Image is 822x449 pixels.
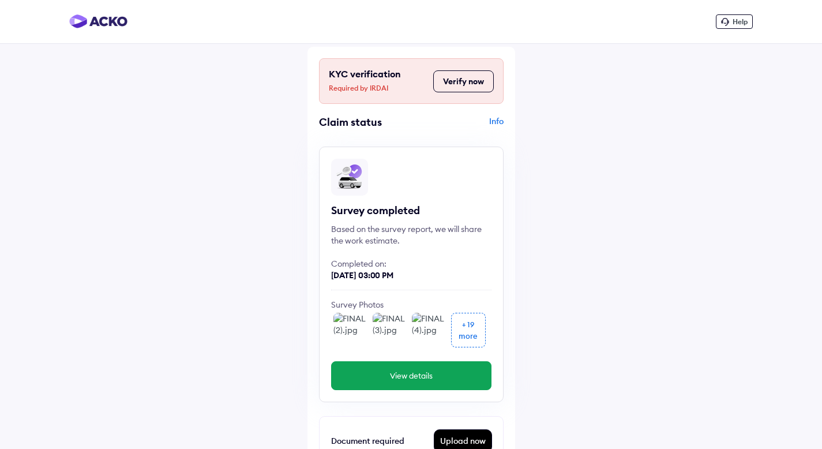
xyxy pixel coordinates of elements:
div: + 19 [462,319,474,330]
div: Info [414,115,504,137]
div: Completed on: [331,258,491,270]
span: Required by IRDAI [329,83,427,94]
img: horizontal-gradient.png [69,14,127,28]
div: Document required [331,434,434,448]
button: View details [331,361,491,390]
div: Survey Photos [331,299,491,310]
div: Claim status [319,115,408,129]
div: [DATE] 03:00 PM [331,270,491,281]
img: FINAL (3).jpg [373,313,407,347]
button: Verify now [433,70,494,92]
span: Help [733,17,748,26]
img: FINAL (4).jpg [412,313,446,347]
div: more [459,330,478,342]
img: FINAL (2).jpg [333,313,368,347]
div: Based on the survey report, we will share the work estimate. [331,223,491,246]
div: Survey completed [331,204,491,218]
div: KYC verification [329,68,427,94]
